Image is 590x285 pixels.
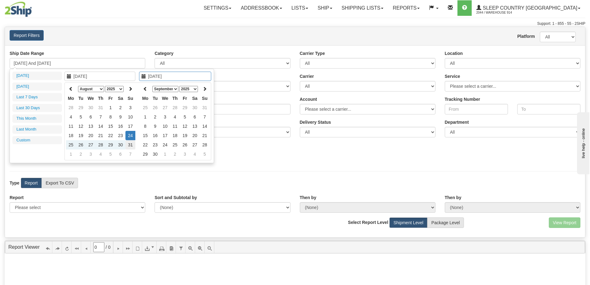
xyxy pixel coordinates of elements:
td: 19 [76,131,86,140]
td: 20 [190,131,200,140]
th: Mo [140,94,150,103]
td: 26 [150,103,160,112]
td: 15 [106,122,116,131]
th: Fr [180,94,190,103]
span: Sleep Country [GEOGRAPHIC_DATA] [481,5,577,11]
td: 9 [116,112,125,122]
td: 4 [190,149,200,159]
td: 30 [190,103,200,112]
td: 25 [170,140,180,149]
td: 18 [66,131,76,140]
label: Category [155,50,173,56]
td: 16 [116,122,125,131]
label: Please ensure data set in report has been RECENTLY tracked from your Shipment History [300,119,331,125]
td: 28 [200,140,210,149]
td: 7 [96,112,106,122]
td: 21 [200,131,210,140]
li: [DATE] [12,72,62,80]
td: 23 [150,140,160,149]
span: / [106,244,107,250]
img: logo2044.jpg [5,2,32,17]
li: Last 7 Days [12,93,62,101]
th: We [160,94,170,103]
a: Report Viewer [8,244,40,250]
label: Department [445,119,469,125]
td: 5 [106,149,116,159]
td: 31 [200,103,210,112]
li: Last 30 Days [12,104,62,112]
label: Then by [300,194,317,201]
td: 20 [86,131,96,140]
td: 10 [160,122,170,131]
td: 2 [116,103,125,112]
a: Settings [199,0,236,16]
label: Carrier Type [300,50,325,56]
a: Reports [388,0,424,16]
td: 3 [86,149,96,159]
td: 28 [96,140,106,149]
div: Support: 1 - 855 - 55 - 2SHIP [5,21,585,26]
th: Th [170,94,180,103]
a: Shipping lists [337,0,388,16]
td: 30 [150,149,160,159]
label: Shipment Level [389,217,427,228]
td: 5 [76,112,86,122]
td: 1 [106,103,116,112]
label: Report [21,178,42,188]
a: Ship [313,0,337,16]
th: Fr [106,94,116,103]
li: Last Month [12,125,62,134]
td: 1 [140,112,150,122]
th: Mo [66,94,76,103]
label: Sort and Subtotal by [155,194,197,201]
td: 6 [116,149,125,159]
span: 0 [108,244,111,250]
td: 6 [190,112,200,122]
select: Please ensure data set in report has been RECENTLY tracked from your Shipment History [300,127,435,137]
td: 5 [200,149,210,159]
a: Sleep Country [GEOGRAPHIC_DATA] 2044 / Warehouse 914 [472,0,585,16]
td: 29 [180,103,190,112]
input: From [445,104,508,114]
td: 1 [66,149,76,159]
label: Carrier [300,73,314,79]
td: 12 [180,122,190,131]
td: 13 [190,122,200,131]
div: live help - online [5,5,57,10]
td: 31 [96,103,106,112]
th: Sa [116,94,125,103]
td: 22 [106,131,116,140]
td: 30 [116,140,125,149]
td: 29 [140,149,150,159]
td: 25 [140,103,150,112]
th: Th [96,94,106,103]
td: 17 [125,122,135,131]
label: Then by [445,194,461,201]
td: 2 [76,149,86,159]
th: Tu [76,94,86,103]
td: 28 [170,103,180,112]
td: 11 [66,122,76,131]
a: Lists [287,0,313,16]
td: 28 [66,103,76,112]
td: 4 [66,112,76,122]
td: 10 [125,112,135,122]
td: 14 [200,122,210,131]
td: 26 [180,140,190,149]
td: 3 [160,112,170,122]
td: 31 [125,140,135,149]
label: Type [10,180,20,186]
td: 27 [190,140,200,149]
label: Platform [517,33,531,39]
th: Su [200,94,210,103]
label: Export To CSV [42,178,78,188]
td: 1 [160,149,170,159]
td: 13 [86,122,96,131]
label: Location [445,50,463,56]
th: Tu [150,94,160,103]
td: 4 [96,149,106,159]
label: Package Level [427,217,464,228]
td: 21 [96,131,106,140]
td: 29 [76,103,86,112]
td: 4 [170,112,180,122]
